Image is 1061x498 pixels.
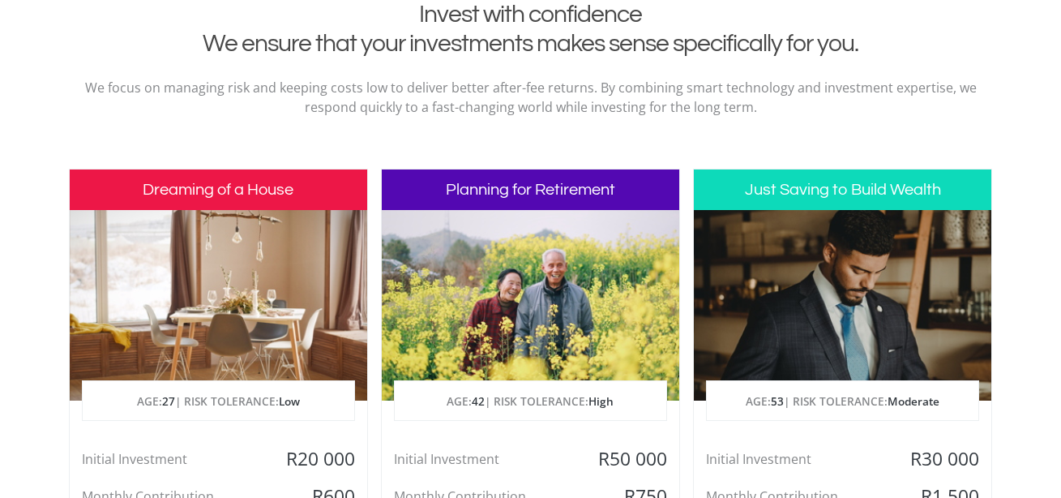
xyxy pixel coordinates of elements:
[162,393,175,409] span: 27
[694,170,991,210] h3: Just Saving to Build Wealth
[70,170,367,210] h3: Dreaming of a House
[83,381,354,422] p: AGE: | RISK TOLERANCE:
[382,447,580,471] div: Initial Investment
[694,447,892,471] div: Initial Investment
[382,170,679,210] h3: Planning for Retirement
[395,381,666,422] p: AGE: | RISK TOLERANCE:
[472,393,485,409] span: 42
[707,381,978,422] p: AGE: | RISK TOLERANCE:
[580,447,679,471] div: R50 000
[588,393,614,409] span: High
[267,447,366,471] div: R20 000
[771,393,784,409] span: 53
[888,393,939,409] span: Moderate
[892,447,991,471] div: R30 000
[279,393,300,409] span: Low
[70,447,268,471] div: Initial Investment
[81,78,981,117] p: We focus on managing risk and keeping costs low to deliver better after-fee returns. By combining...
